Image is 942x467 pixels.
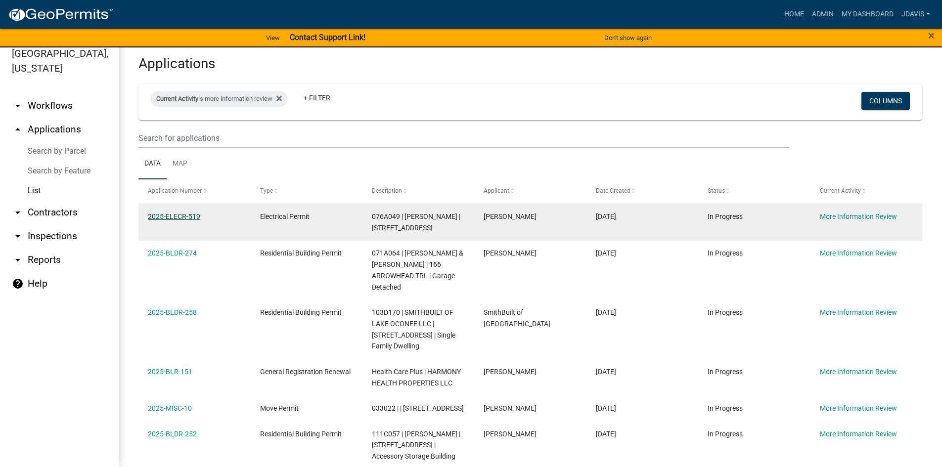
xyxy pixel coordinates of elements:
a: More Information Review [820,430,897,438]
div: is more information review [150,91,288,107]
span: × [928,29,935,42]
datatable-header-cell: Applicant [474,179,586,203]
span: General Registration Renewal [260,368,351,376]
a: Home [780,5,808,24]
span: 071A064 | KELLEY TIMOTHY V & HEATHER L | 166 ARROWHEAD TRL | Garage Detached [372,249,463,291]
i: arrow_drop_down [12,254,24,266]
datatable-header-cell: Current Activity [810,179,922,203]
button: Close [928,30,935,42]
span: In Progress [708,249,743,257]
span: 103D170 | SMITHBUILT OF LAKE OCONEE LLC | 264 LOCH WAY | Single Family Dwelling [372,308,455,350]
a: 2025-BLDR-252 [148,430,197,438]
a: More Information Review [820,249,897,257]
button: Don't show again [600,30,656,46]
span: In Progress [708,212,743,220]
datatable-header-cell: Application Number [138,179,250,203]
span: SmithBuilt of Lake Oconee [484,308,550,328]
span: In Progress [708,404,743,412]
span: Residential Building Permit [260,430,342,438]
span: Move Permit [260,404,299,412]
a: More Information Review [820,212,897,220]
span: Current Activity [156,95,198,102]
a: + Filter [296,89,338,107]
span: 033022 | | 175 Central Rd. [372,404,464,412]
span: 08/26/2025 [596,404,616,412]
span: In Progress [708,430,743,438]
span: Heather Kelley [484,249,537,257]
a: Data [138,148,167,180]
span: Type [260,187,273,194]
a: 2025-BLDR-258 [148,308,197,316]
i: arrow_drop_down [12,100,24,112]
span: 08/26/2025 [596,368,616,376]
span: Delores Ann Harvey [484,212,537,220]
datatable-header-cell: Status [698,179,810,203]
span: Applicant [484,187,509,194]
span: Residential Building Permit [260,308,342,316]
strong: Contact Support Link! [290,33,365,42]
a: 2025-BLDR-274 [148,249,197,257]
span: 08/26/2025 [596,308,616,316]
a: Map [167,148,193,180]
a: 2025-BLR-151 [148,368,192,376]
span: 111C057 | CHAPMAN DANIEL | 150 TWISTING HILL DR | Accessory Storage Building [372,430,460,461]
a: My Dashboard [838,5,897,24]
span: Residential Building Permit [260,249,342,257]
i: arrow_drop_down [12,230,24,242]
span: Charles Alecksen [484,404,537,412]
span: Date Created [596,187,630,194]
span: Current Activity [820,187,861,194]
span: Description [372,187,402,194]
i: help [12,278,24,290]
a: More Information Review [820,368,897,376]
i: arrow_drop_down [12,207,24,218]
button: Columns [861,92,910,110]
a: More Information Review [820,404,897,412]
span: Health Care Plus | HARMONY HEALTH PROPERTIES LLC [372,368,461,387]
a: Admin [808,5,838,24]
span: 09/11/2025 [596,249,616,257]
datatable-header-cell: Date Created [586,179,698,203]
span: Status [708,187,725,194]
span: 09/12/2025 [596,212,616,220]
span: Daniel [484,430,537,438]
input: Search for applications [138,128,789,148]
span: Keith Kuehn [484,368,537,376]
span: 08/25/2025 [596,430,616,438]
a: 2025-MISC-10 [148,404,192,412]
datatable-header-cell: Description [362,179,474,203]
span: In Progress [708,308,743,316]
span: In Progress [708,368,743,376]
h3: Applications [138,55,922,72]
span: Electrical Permit [260,212,310,220]
a: jdavis [897,5,934,24]
a: 2025-ELECR-519 [148,212,200,220]
a: More Information Review [820,308,897,316]
i: arrow_drop_up [12,124,24,135]
span: Application Number [148,187,202,194]
span: 076A049 | ALLISTON KATHERINE D | 117 Boundry Dr [372,212,460,232]
a: View [262,30,284,46]
datatable-header-cell: Type [250,179,362,203]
